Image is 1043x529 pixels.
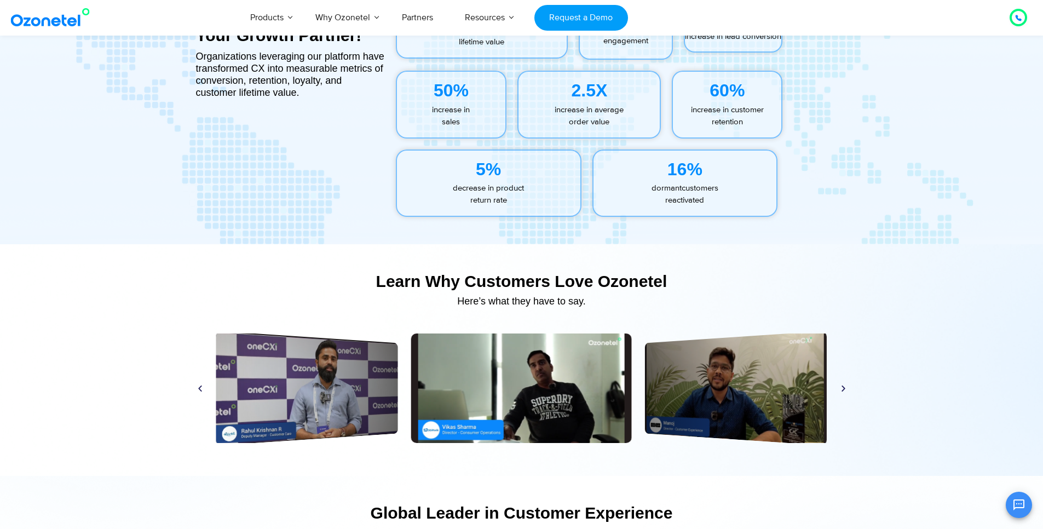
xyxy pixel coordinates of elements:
[645,331,827,446] div: 1 / 6
[216,331,397,446] a: rivem
[645,331,827,446] a: Kapiva.png
[593,182,777,207] p: customers reactivated
[839,384,848,392] div: Next slide
[673,77,781,104] div: 60%
[411,334,632,443] div: 6 / 6
[685,31,781,43] p: increase in lead conversion
[216,331,397,446] div: 5 / 6
[397,77,506,104] div: 50%
[593,156,777,182] div: 16%
[397,182,580,207] p: decrease in product return rate
[397,156,580,182] div: 5%
[397,24,567,49] p: increase in customer lifetime value
[673,104,781,129] p: increase in customer retention
[196,50,385,99] div: Organizations leveraging our platform have transformed CX into measurable metrics of conversion, ...
[191,296,853,306] div: Here’s what they have to say.
[397,104,506,129] p: increase in sales
[1006,492,1032,518] button: Open chat
[652,183,682,193] span: dormant
[518,77,660,104] div: 2.5X
[191,503,853,522] div: Global Leader in Customer Experience
[518,104,660,129] p: increase in average order value
[534,5,628,31] a: Request a Demo
[196,384,204,392] div: Previous slide
[191,272,853,291] div: Learn Why Customers Love Ozonetel​
[191,334,853,443] div: Slides
[411,334,632,443] a: Mobiwik.png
